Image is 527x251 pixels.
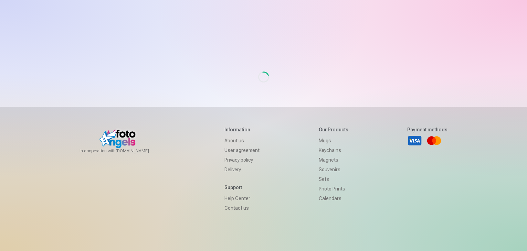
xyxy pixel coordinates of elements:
[224,184,260,191] h5: Support
[407,133,422,148] a: Visa
[319,165,348,174] a: Souvenirs
[319,126,348,133] h5: Our products
[319,194,348,203] a: Calendars
[224,145,260,155] a: User agreement
[224,203,260,213] a: Contact us
[224,165,260,174] a: Delivery
[426,133,442,148] a: Mastercard
[80,148,166,154] span: In cooperation with
[319,145,348,155] a: Keychains
[319,174,348,184] a: Sets
[224,194,260,203] a: Help Center
[224,126,260,133] h5: Information
[319,155,348,165] a: Magnets
[224,155,260,165] a: Privacy policy
[407,126,447,133] h5: Payment methods
[319,136,348,145] a: Mugs
[319,184,348,194] a: Photo prints
[224,136,260,145] a: About us
[116,148,166,154] a: [DOMAIN_NAME]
